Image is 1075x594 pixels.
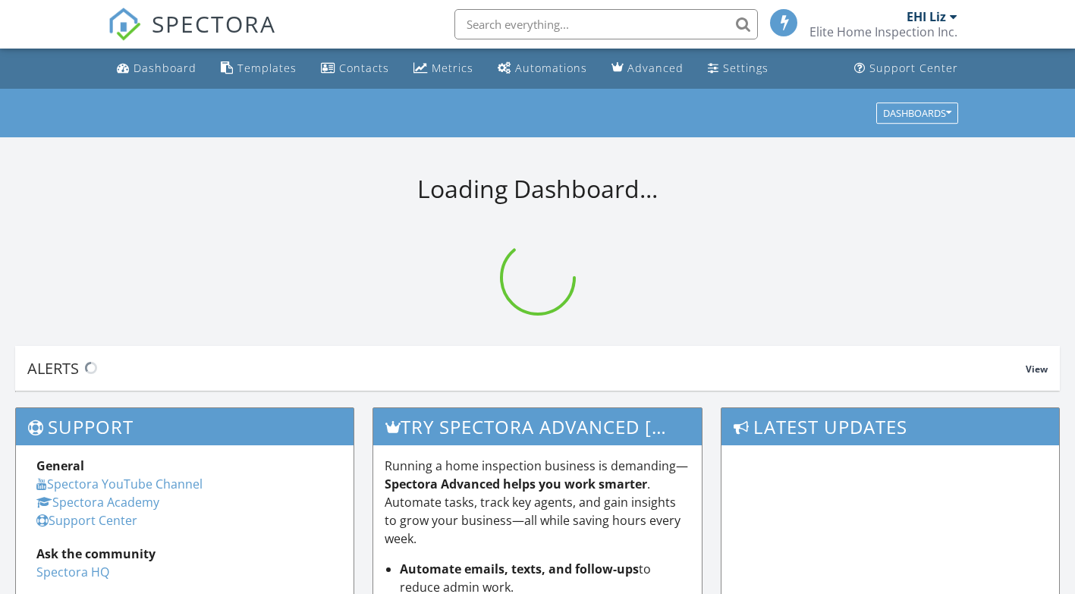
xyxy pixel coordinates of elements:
div: Alerts [27,358,1026,379]
a: Spectora YouTube Channel [36,476,203,492]
a: Dashboard [111,55,203,83]
button: Dashboards [876,102,958,124]
a: Settings [702,55,775,83]
a: Advanced [605,55,690,83]
div: Settings [723,61,769,75]
a: SPECTORA [108,20,276,52]
div: Templates [237,61,297,75]
h3: Support [16,408,354,445]
div: Contacts [339,61,389,75]
h3: Latest Updates [721,408,1059,445]
a: Metrics [407,55,479,83]
div: Elite Home Inspection Inc. [809,24,957,39]
a: Support Center [36,512,137,529]
a: Automations (Basic) [492,55,593,83]
h3: Try spectora advanced [DATE] [373,408,702,445]
a: Templates [215,55,303,83]
div: Automations [515,61,587,75]
span: View [1026,363,1048,376]
a: Support Center [848,55,964,83]
strong: Spectora Advanced helps you work smarter [385,476,647,492]
input: Search everything... [454,9,758,39]
strong: Automate emails, texts, and follow-ups [400,561,639,577]
a: Contacts [315,55,395,83]
div: Advanced [627,61,684,75]
div: EHI Liz [907,9,946,24]
span: SPECTORA [152,8,276,39]
div: Support Center [869,61,958,75]
img: The Best Home Inspection Software - Spectora [108,8,141,41]
a: Spectora Academy [36,494,159,511]
div: Ask the community [36,545,333,563]
div: Dashboard [134,61,196,75]
div: Metrics [432,61,473,75]
strong: General [36,457,84,474]
div: Dashboards [883,108,951,118]
p: Running a home inspection business is demanding— . Automate tasks, track key agents, and gain ins... [385,457,690,548]
a: Spectora HQ [36,564,109,580]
